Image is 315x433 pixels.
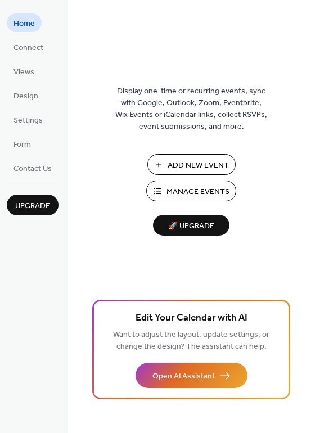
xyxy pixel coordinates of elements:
[153,215,229,236] button: 🚀 Upgrade
[7,62,41,80] a: Views
[13,163,52,175] span: Contact Us
[7,195,58,215] button: Upgrade
[13,42,43,54] span: Connect
[113,327,269,354] span: Want to adjust the layout, update settings, or change the design? The assistant can help.
[7,134,38,153] a: Form
[147,154,236,175] button: Add New Event
[13,139,31,151] span: Form
[13,66,34,78] span: Views
[7,159,58,177] a: Contact Us
[136,310,247,326] span: Edit Your Calendar with AI
[152,371,215,382] span: Open AI Assistant
[15,200,50,212] span: Upgrade
[13,18,35,30] span: Home
[115,85,267,133] span: Display one-time or recurring events, sync with Google, Outlook, Zoom, Eventbrite, Wix Events or ...
[7,86,45,105] a: Design
[7,110,49,129] a: Settings
[166,186,229,198] span: Manage Events
[146,181,236,201] button: Manage Events
[7,13,42,32] a: Home
[7,38,50,56] a: Connect
[160,219,223,234] span: 🚀 Upgrade
[13,115,43,127] span: Settings
[13,91,38,102] span: Design
[136,363,247,388] button: Open AI Assistant
[168,160,229,172] span: Add New Event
